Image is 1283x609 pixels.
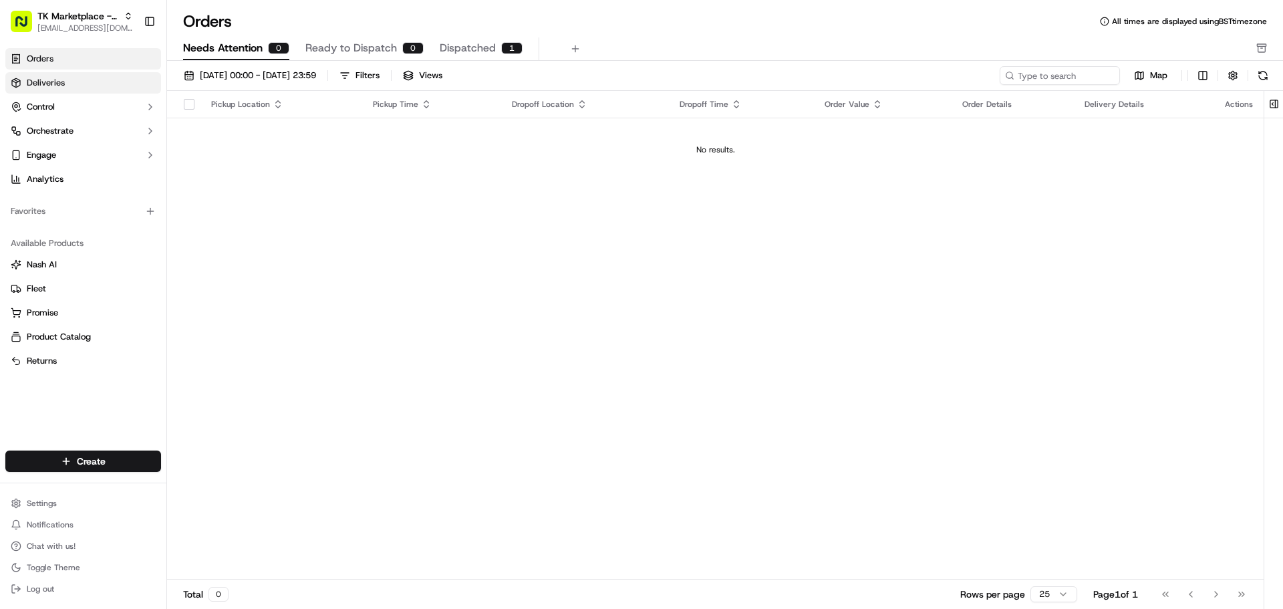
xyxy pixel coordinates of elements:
img: Nash [13,13,40,40]
input: Got a question? Start typing here... [35,86,241,100]
a: Deliveries [5,72,161,94]
button: TK Marketplace - TKD [37,9,118,23]
span: Deliveries [27,77,65,89]
button: Orchestrate [5,120,161,142]
span: Ready to Dispatch [305,40,397,56]
span: Log out [27,584,54,594]
button: Log out [5,580,161,598]
button: Control [5,96,161,118]
a: Orders [5,48,161,70]
button: TK Marketplace - TKD[EMAIL_ADDRESS][DOMAIN_NAME] [5,5,138,37]
button: Views [397,66,448,85]
span: Orders [27,53,53,65]
button: Returns [5,350,161,372]
button: Filters [333,66,386,85]
div: Filters [355,70,380,82]
div: 0 [402,42,424,54]
button: Chat with us! [5,537,161,556]
div: Page 1 of 1 [1093,588,1138,601]
div: Available Products [5,233,161,254]
span: Product Catalog [27,331,91,343]
button: Nash AI [5,254,161,275]
div: 0 [208,587,229,602]
a: Analytics [5,168,161,190]
span: Analytics [27,173,63,185]
span: Views [419,70,442,82]
div: Dropoff Time [680,99,803,110]
div: Order Value [825,99,941,110]
span: Control [27,101,55,113]
span: Pylon [133,227,162,237]
button: Start new chat [227,132,243,148]
a: Promise [11,307,156,319]
button: [EMAIL_ADDRESS][DOMAIN_NAME] [37,23,133,33]
button: Engage [5,144,161,166]
button: Map [1125,68,1176,84]
h1: Orders [183,11,232,32]
button: Create [5,451,161,472]
div: Start new chat [45,128,219,141]
div: 💻 [113,195,124,206]
a: 💻API Documentation [108,189,220,213]
button: Product Catalog [5,326,161,348]
span: Map [1150,70,1167,82]
div: Pickup Time [373,99,490,110]
span: Returns [27,355,57,367]
span: Engage [27,149,56,161]
span: Dispatched [440,40,496,56]
div: 📗 [13,195,24,206]
div: We're available if you need us! [45,141,169,152]
div: Actions [1225,99,1253,110]
a: Returns [11,355,156,367]
div: Delivery Details [1085,99,1203,110]
a: Fleet [11,283,156,295]
p: Welcome 👋 [13,53,243,75]
a: Product Catalog [11,331,156,343]
button: Fleet [5,278,161,299]
span: All times are displayed using BST timezone [1112,16,1267,27]
span: Knowledge Base [27,194,102,207]
div: Dropoff Location [512,99,658,110]
span: Promise [27,307,58,319]
span: Orchestrate [27,125,74,137]
button: Toggle Theme [5,558,161,577]
button: Promise [5,302,161,324]
a: Powered byPylon [94,226,162,237]
div: Total [183,587,229,602]
div: Order Details [962,99,1064,110]
p: Rows per page [960,588,1025,601]
button: Refresh [1254,66,1272,85]
span: Settings [27,498,57,509]
a: 📗Knowledge Base [8,189,108,213]
div: Favorites [5,201,161,222]
div: 1 [501,42,523,54]
span: [DATE] 00:00 - [DATE] 23:59 [200,70,316,82]
span: Needs Attention [183,40,263,56]
input: Type to search [1000,66,1120,85]
span: Toggle Theme [27,562,80,573]
div: Pickup Location [211,99,351,110]
span: Notifications [27,519,74,530]
button: Settings [5,494,161,513]
span: Nash AI [27,259,57,271]
img: 1736555255976-a54dd68f-1ca7-489b-9aae-adbdc363a1c4 [13,128,37,152]
div: 0 [268,42,289,54]
button: [DATE] 00:00 - [DATE] 23:59 [178,66,322,85]
div: No results. [172,144,1258,155]
a: Nash AI [11,259,156,271]
span: API Documentation [126,194,215,207]
span: Chat with us! [27,541,76,552]
button: Notifications [5,515,161,534]
span: Fleet [27,283,46,295]
span: Create [77,455,106,468]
